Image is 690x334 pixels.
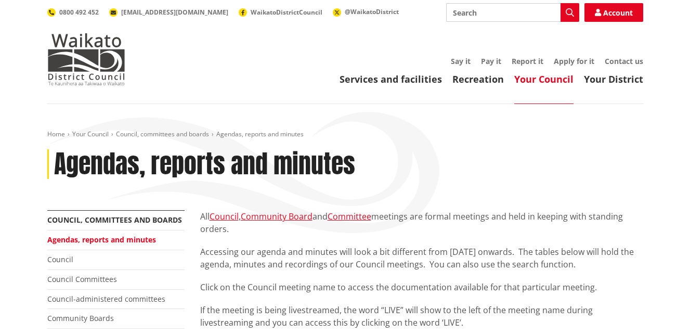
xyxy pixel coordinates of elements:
a: Contact us [605,56,643,66]
span: Accessing our agenda and minutes will look a bit different from [DATE] onwards. The tables below ... [200,246,634,270]
a: Community Boards [47,313,114,323]
a: Recreation [452,73,504,85]
a: Committee [328,211,371,222]
input: Search input [446,3,579,22]
p: If the meeting is being livestreamed, the word “LIVE” will show to the left of the meeting name d... [200,304,643,329]
a: Say it [451,56,471,66]
a: Agendas, reports and minutes [47,235,156,245]
a: @WaikatoDistrict [333,7,399,16]
a: Account [584,3,643,22]
nav: breadcrumb [47,130,643,139]
span: WaikatoDistrictCouncil [251,8,322,17]
a: Council Committees [47,274,117,284]
a: Services and facilities [340,73,442,85]
a: Community Board [241,211,313,222]
span: Agendas, reports and minutes [216,130,304,138]
a: [EMAIL_ADDRESS][DOMAIN_NAME] [109,8,228,17]
a: Report it [512,56,543,66]
a: Pay it [481,56,501,66]
p: All , and meetings are formal meetings and held in keeping with standing orders. [200,210,643,235]
span: @WaikatoDistrict [345,7,399,16]
a: Home [47,130,65,138]
p: Click on the Council meeting name to access the documentation available for that particular meeting. [200,281,643,293]
a: Your Council [72,130,109,138]
span: [EMAIL_ADDRESS][DOMAIN_NAME] [121,8,228,17]
a: Council [47,254,73,264]
a: Your District [584,73,643,85]
a: Your Council [514,73,574,85]
a: Council [210,211,239,222]
a: Council, committees and boards [47,215,182,225]
a: Apply for it [554,56,594,66]
a: WaikatoDistrictCouncil [239,8,322,17]
span: 0800 492 452 [59,8,99,17]
a: 0800 492 452 [47,8,99,17]
h1: Agendas, reports and minutes [54,149,355,179]
img: Waikato District Council - Te Kaunihera aa Takiwaa o Waikato [47,33,125,85]
a: Council, committees and boards [116,130,209,138]
a: Council-administered committees [47,294,165,304]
